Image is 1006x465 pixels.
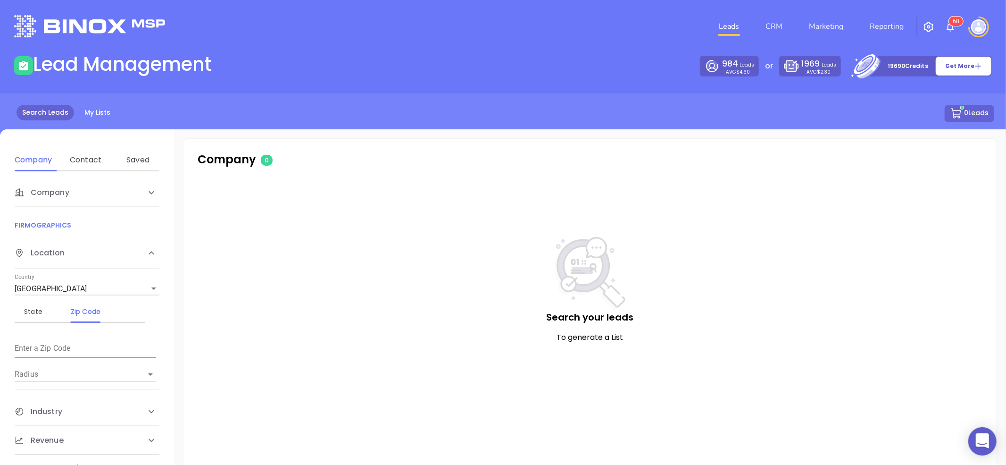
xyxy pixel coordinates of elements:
[765,60,773,72] p: or
[15,247,65,259] span: Location
[866,17,907,36] a: Reporting
[726,70,750,74] p: AVG
[17,105,74,120] a: Search Leads
[67,306,104,317] div: Zip Code
[715,17,743,36] a: Leads
[202,310,978,324] p: Search your leads
[817,68,831,76] span: $2.30
[949,17,963,26] sup: 68
[801,58,836,70] p: Leads
[923,21,934,33] img: iconSetting
[119,154,157,166] div: Saved
[15,178,159,207] div: Company
[971,19,986,34] img: user
[15,397,159,426] div: Industry
[15,406,62,417] span: Industry
[67,154,104,166] div: Contact
[737,68,750,76] span: $4.60
[15,275,34,280] label: Country
[15,435,64,446] span: Revenue
[15,154,52,166] div: Company
[15,426,159,455] div: Revenue
[956,18,959,25] span: 8
[15,306,52,317] div: State
[953,18,956,25] span: 6
[722,58,738,69] span: 984
[261,155,273,166] span: 0
[888,61,928,71] p: 19690 Credits
[722,58,754,70] p: Leads
[555,237,625,310] img: NoSearch
[935,56,992,76] button: Get More
[762,17,786,36] a: CRM
[805,17,847,36] a: Marketing
[14,15,165,37] img: logo
[79,105,116,120] a: My Lists
[15,187,69,198] span: Company
[198,151,441,168] p: Company
[807,70,831,74] p: AVG
[202,332,978,343] p: To generate a List
[15,238,159,269] div: Location
[945,105,994,122] button: 0Leads
[33,53,212,76] h1: Lead Management
[945,21,956,33] img: iconNotification
[15,281,159,296] div: [GEOGRAPHIC_DATA]
[15,220,159,230] p: FIRMOGRAPHICS
[144,368,157,381] button: Open
[801,58,820,69] span: 1969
